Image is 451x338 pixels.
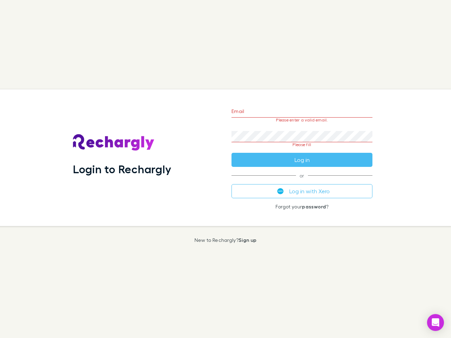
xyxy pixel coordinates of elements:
p: Please enter a valid email. [231,118,372,123]
a: password [302,204,326,209]
h1: Login to Rechargly [73,162,171,176]
img: Xero's logo [277,188,284,194]
span: or [231,175,372,176]
p: Forgot your ? [231,204,372,209]
p: New to Rechargly? [194,237,257,243]
img: Rechargly's Logo [73,134,155,151]
button: Log in with Xero [231,184,372,198]
p: Please fill [231,142,372,147]
div: Open Intercom Messenger [427,314,444,331]
button: Log in [231,153,372,167]
a: Sign up [239,237,257,243]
